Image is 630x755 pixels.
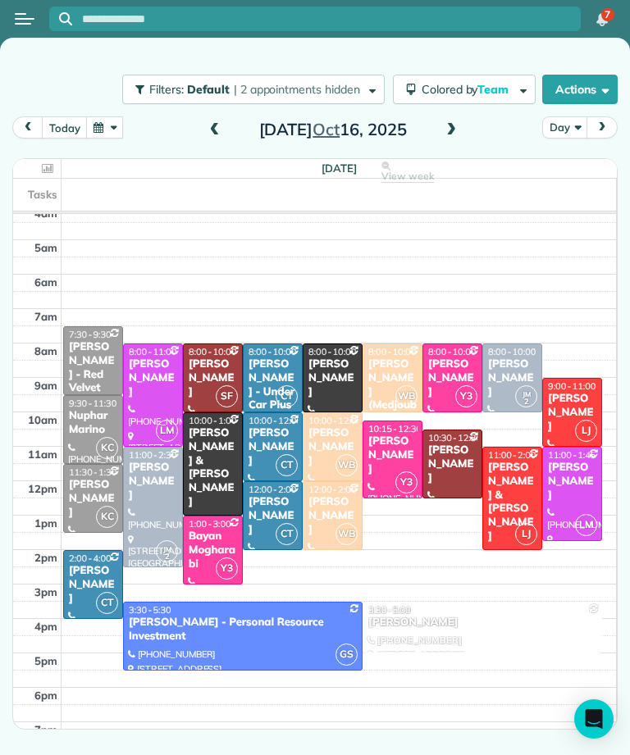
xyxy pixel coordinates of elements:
span: CT [96,592,118,614]
div: [PERSON_NAME] (Medjoubi) [367,357,418,426]
span: WB [336,454,358,476]
span: 9am [34,379,57,392]
div: [PERSON_NAME] [248,495,298,537]
span: 7pm [34,723,57,736]
span: GS [336,644,358,666]
span: JM [523,389,531,398]
span: 10:00 - 12:00 [308,415,362,426]
span: 10:15 - 12:30 [368,423,422,434]
button: Colored byTeam [393,75,536,104]
span: CT [276,523,298,545]
span: 7am [34,310,57,323]
div: Open Intercom Messenger [574,699,614,739]
span: 10am [28,413,57,426]
button: Actions [542,75,618,104]
span: Filters: [149,82,184,97]
span: 7 [605,8,610,21]
span: Default [187,82,231,97]
span: 2pm [34,551,57,564]
span: 8:00 - 10:00 [308,346,356,357]
div: [PERSON_NAME] [308,426,358,468]
div: [PERSON_NAME] & [PERSON_NAME] [487,461,537,544]
span: CT [276,385,298,407]
span: 8:00 - 10:00 [428,346,476,357]
div: [PERSON_NAME] - Personal Resource Investment [128,616,358,644]
span: 11:00 - 2:00 [488,449,536,461]
span: 4pm [34,620,57,633]
div: [PERSON_NAME] [68,478,118,520]
span: 5pm [34,654,57,667]
span: 11am [28,448,57,461]
div: [PERSON_NAME] - Red Velvet Inc [68,340,118,409]
span: LM [156,420,178,442]
span: 10:00 - 12:00 [249,415,302,426]
span: 8:00 - 10:00 [189,346,236,357]
button: Focus search [49,12,72,25]
svg: Focus search [59,12,72,25]
span: 8:00 - 10:00 [368,346,416,357]
span: Oct [313,119,340,139]
span: 9:00 - 11:00 [548,380,596,392]
small: 2 [516,394,536,410]
span: 8:00 - 11:00 [129,346,176,357]
div: [PERSON_NAME] [308,357,358,399]
div: [PERSON_NAME] [547,461,597,503]
span: 8:00 - 10:00 [249,346,296,357]
span: 10:30 - 12:30 [428,432,482,443]
button: today [42,116,87,139]
span: Colored by [422,82,514,97]
span: 7:30 - 9:30 [69,329,112,340]
div: [PERSON_NAME] [427,443,477,485]
span: 10:00 - 1:00 [189,415,236,426]
div: [PERSON_NAME] [128,357,178,399]
span: 8am [34,344,57,357]
button: Day [542,116,587,139]
div: Bayan Mogharabi [188,530,238,571]
div: [PERSON_NAME] [248,426,298,468]
div: [PERSON_NAME] - Under Car Plus [248,357,298,413]
span: 8:00 - 10:00 [488,346,536,357]
span: | 2 appointments hidden [234,82,360,97]
div: [PERSON_NAME] [128,461,178,503]
span: 6am [34,275,57,289]
span: 12:00 - 2:00 [249,484,296,495]
div: [PERSON_NAME] [308,495,358,537]
span: 11:00 - 1:45 [548,449,596,461]
span: 3:30 - 5:00 [368,604,411,616]
span: 11:30 - 1:30 [69,466,116,478]
span: 4am [34,207,57,220]
span: [DATE] [322,161,357,175]
span: 2:00 - 4:00 [69,553,112,564]
div: [PERSON_NAME] & [PERSON_NAME] [188,426,238,509]
div: [PERSON_NAME] [487,357,537,399]
span: Y3 [216,557,238,580]
span: 12:00 - 2:00 [308,484,356,495]
div: [PERSON_NAME] [427,357,477,399]
span: 1:00 - 3:00 [189,518,231,530]
span: 11:00 - 2:30 [129,449,176,461]
h2: [DATE] 16, 2025 [231,121,436,139]
button: Filters: Default | 2 appointments hidden [122,75,384,104]
div: [PERSON_NAME] [367,434,418,476]
span: LJ [575,420,597,442]
button: prev [12,116,43,139]
span: KC [96,437,118,459]
span: View week [381,170,434,183]
span: JM [163,544,171,553]
div: [PERSON_NAME] [188,357,238,399]
span: KC [96,506,118,528]
span: 5am [34,241,57,254]
span: WB [336,523,358,545]
span: 3:30 - 5:30 [129,604,171,616]
span: Team [477,82,511,97]
a: Filters: Default | 2 appointments hidden [114,75,384,104]
button: next [587,116,618,139]
div: Nuphar Marino [68,409,118,437]
span: 9:30 - 11:30 [69,398,116,409]
div: [PERSON_NAME] [547,392,597,434]
span: 1pm [34,516,57,530]
span: LM [575,514,597,536]
span: 6pm [34,689,57,702]
span: SF [216,385,238,407]
button: Open menu [15,10,34,28]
